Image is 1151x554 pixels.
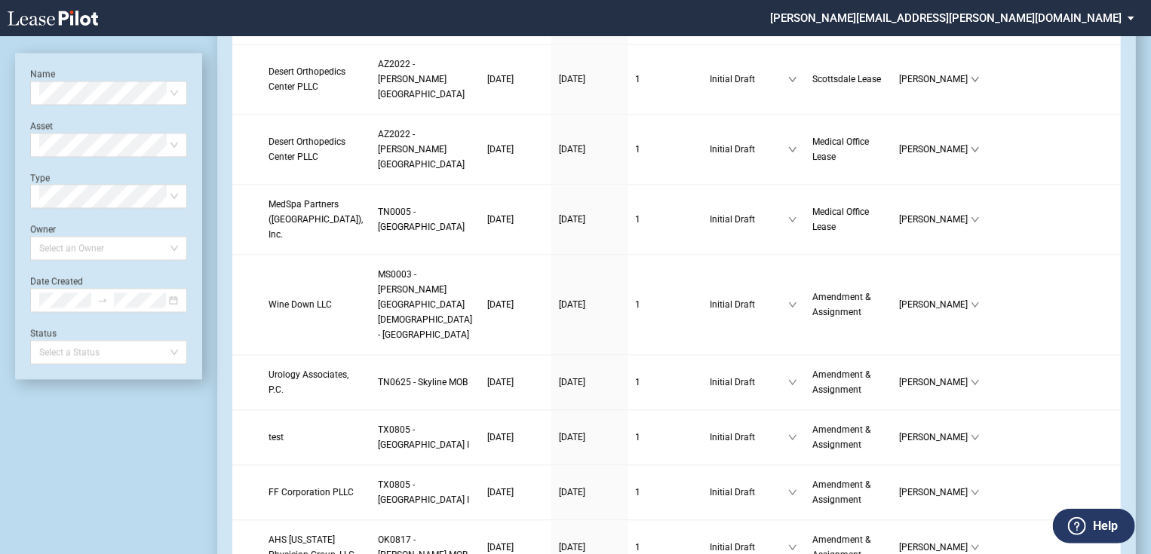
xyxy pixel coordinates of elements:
[812,292,870,317] span: Amendment & Assignment
[899,297,971,312] span: [PERSON_NAME]
[899,212,971,227] span: [PERSON_NAME]
[899,72,971,87] span: [PERSON_NAME]
[636,542,641,552] span: 1
[788,378,797,387] span: down
[971,378,980,387] span: down
[378,477,472,507] a: TX0805 - [GEOGRAPHIC_DATA] I
[636,375,695,390] a: 1
[636,485,695,500] a: 1
[487,72,544,87] a: [DATE]
[378,127,472,172] a: AZ2022 - [PERSON_NAME][GEOGRAPHIC_DATA]
[487,430,544,445] a: [DATE]
[378,129,465,170] span: AZ2022 - Osborn Town Center
[899,142,971,157] span: [PERSON_NAME]
[812,369,870,395] span: Amendment & Assignment
[487,432,514,442] span: [DATE]
[636,74,641,84] span: 1
[812,479,870,505] span: Amendment & Assignment
[636,72,695,87] a: 1
[559,375,621,390] a: [DATE]
[971,433,980,442] span: down
[812,72,884,87] a: Scottsdale Lease
[378,57,472,102] a: AZ2022 - [PERSON_NAME][GEOGRAPHIC_DATA]
[487,212,544,227] a: [DATE]
[378,375,472,390] a: TN0625 - Skyline MOB
[487,377,514,387] span: [DATE]
[559,214,585,225] span: [DATE]
[788,75,797,84] span: down
[710,430,787,445] span: Initial Draft
[378,269,472,340] span: MS0003 - Jackson Baptist Medical Center - Belhaven
[378,424,469,450] span: TX0805 - SouthWest Medical Plaza I
[1093,516,1118,536] label: Help
[812,74,881,84] span: Scottsdale Lease
[269,66,345,92] span: Desert Orthopedics Center PLLC
[971,75,980,84] span: down
[636,297,695,312] a: 1
[487,487,514,497] span: [DATE]
[487,297,544,312] a: [DATE]
[269,430,363,445] a: test
[97,295,108,305] span: swap-right
[788,488,797,497] span: down
[269,369,348,395] span: Urology Associates, P.C.
[710,485,787,500] span: Initial Draft
[97,295,108,305] span: to
[788,543,797,552] span: down
[30,173,50,183] label: Type
[269,199,363,240] span: MedSpa Partners (US), Inc.
[899,375,971,390] span: [PERSON_NAME]
[559,485,621,500] a: [DATE]
[487,542,514,552] span: [DATE]
[30,224,56,234] label: Owner
[636,487,641,497] span: 1
[1053,509,1135,543] button: Help
[487,485,544,500] a: [DATE]
[710,142,787,157] span: Initial Draft
[269,197,363,242] a: MedSpa Partners ([GEOGRAPHIC_DATA]), Inc.
[812,289,884,320] a: Amendment & Assignment
[378,267,472,342] a: MS0003 - [PERSON_NAME][GEOGRAPHIC_DATA][DEMOGRAPHIC_DATA] - [GEOGRAPHIC_DATA]
[559,377,585,387] span: [DATE]
[812,422,884,452] a: Amendment & Assignment
[559,487,585,497] span: [DATE]
[269,297,363,312] a: Wine Down LLC
[487,144,514,155] span: [DATE]
[710,375,787,390] span: Initial Draft
[636,377,641,387] span: 1
[559,72,621,87] a: [DATE]
[812,136,869,162] span: Medical Office Lease
[812,207,869,232] span: Medical Office Lease
[636,432,641,442] span: 1
[971,543,980,552] span: down
[636,142,695,157] a: 1
[636,212,695,227] a: 1
[30,69,55,79] label: Name
[559,299,585,310] span: [DATE]
[812,477,884,507] a: Amendment & Assignment
[636,144,641,155] span: 1
[899,485,971,500] span: [PERSON_NAME]
[559,432,585,442] span: [DATE]
[559,142,621,157] a: [DATE]
[710,72,787,87] span: Initial Draft
[636,299,641,310] span: 1
[487,214,514,225] span: [DATE]
[378,422,472,452] a: TX0805 - [GEOGRAPHIC_DATA] I
[269,299,332,310] span: Wine Down LLC
[971,300,980,309] span: down
[559,430,621,445] a: [DATE]
[788,300,797,309] span: down
[378,204,472,234] a: TN0005 - [GEOGRAPHIC_DATA]
[378,207,465,232] span: TN0005 - 8 City Blvd
[487,142,544,157] a: [DATE]
[30,328,57,338] label: Status
[812,424,870,450] span: Amendment & Assignment
[636,430,695,445] a: 1
[487,74,514,84] span: [DATE]
[788,433,797,442] span: down
[710,297,787,312] span: Initial Draft
[788,215,797,224] span: down
[971,145,980,154] span: down
[269,432,284,442] span: test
